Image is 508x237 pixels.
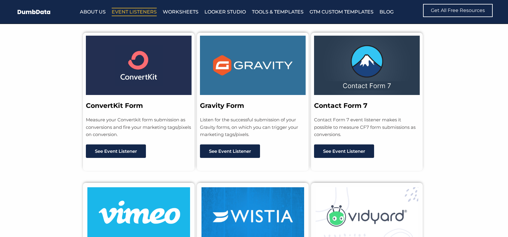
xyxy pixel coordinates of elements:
[80,8,396,16] nav: Menu
[423,4,493,17] a: Get All Free Resources
[323,149,365,153] span: See Event Listener
[86,144,146,158] a: See Event Listener
[200,116,306,138] p: Listen for the successful submission of your Gravity forms, on which you can trigger your marketi...
[200,36,306,95] img: gravity form event listener
[95,149,137,153] span: See Event Listener
[200,102,306,110] h3: Gravity Form
[112,8,157,16] a: Event Listeners
[163,8,198,16] a: Worksheets
[204,8,246,16] a: Looker Studio
[310,8,373,16] a: GTM Custom Templates
[431,8,485,13] span: Get All Free Resources
[314,116,420,138] p: Contact Form 7 event listener makes it possible to measure CF7 form submissions as conversions.
[200,144,260,158] a: See Event Listener
[252,8,304,16] a: Tools & Templates
[314,144,374,158] a: See Event Listener
[379,8,394,16] a: Blog
[86,116,192,138] p: Measure your Convertkit form submission as conversions and fire your marketing tags/pixels on con...
[209,149,251,153] span: See Event Listener
[86,102,192,110] h3: ConvertKit Form
[314,102,420,110] h3: Contact Form 7
[80,8,106,16] a: About Us
[314,36,420,95] img: contact form 7 listener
